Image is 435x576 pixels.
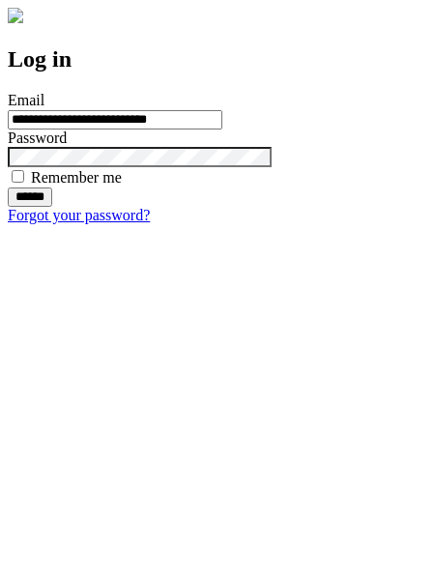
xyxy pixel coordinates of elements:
[31,169,122,186] label: Remember me
[8,130,67,146] label: Password
[8,46,427,72] h2: Log in
[8,8,23,23] img: logo-4e3dc11c47720685a147b03b5a06dd966a58ff35d612b21f08c02c0306f2b779.png
[8,207,150,223] a: Forgot your password?
[8,92,44,108] label: Email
